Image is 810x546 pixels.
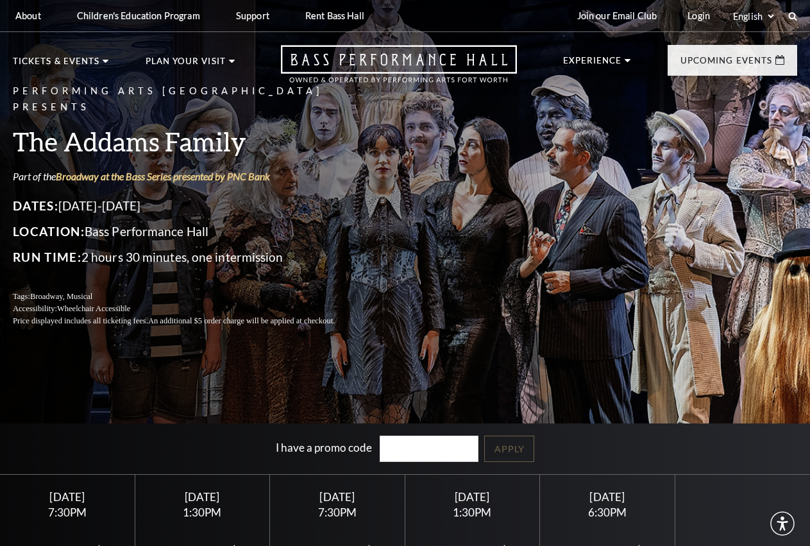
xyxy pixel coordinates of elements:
p: Tickets & Events [13,57,99,73]
p: Support [236,10,269,21]
div: 1:30PM [150,507,254,518]
div: 6:30PM [555,507,659,518]
div: [DATE] [285,490,389,504]
p: [DATE]-[DATE] [13,196,366,216]
p: Plan Your Visit [146,57,226,73]
div: 7:30PM [15,507,119,518]
p: Upcoming Events [680,56,772,72]
div: 1:30PM [420,507,524,518]
p: Experience [563,56,622,72]
span: An additional $5 order charge will be applied at checkout. [148,316,335,325]
p: Accessibility: [13,303,366,315]
p: Part of the [13,169,366,183]
span: Run Time: [13,250,81,264]
span: Broadway, Musical [30,292,92,301]
div: [DATE] [150,490,254,504]
div: 7:30PM [285,507,389,518]
p: 2 hours 30 minutes, one intermission [13,247,366,268]
span: Location: [13,224,85,239]
span: Wheelchair Accessible [57,304,130,313]
a: Broadway at the Bass Series presented by PNC Bank [56,170,270,182]
label: I have a promo code [276,441,372,454]
p: Tags: [13,291,366,303]
div: [DATE] [15,490,119,504]
p: Performing Arts [GEOGRAPHIC_DATA] Presents [13,83,366,115]
p: About [15,10,41,21]
p: Price displayed includes all ticketing fees. [13,315,366,327]
p: Children's Education Program [77,10,200,21]
span: Dates: [13,198,58,213]
p: Rent Bass Hall [305,10,364,21]
p: Bass Performance Hall [13,221,366,242]
div: [DATE] [555,490,659,504]
div: [DATE] [420,490,524,504]
select: Select: [730,10,776,22]
h3: The Addams Family [13,125,366,158]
